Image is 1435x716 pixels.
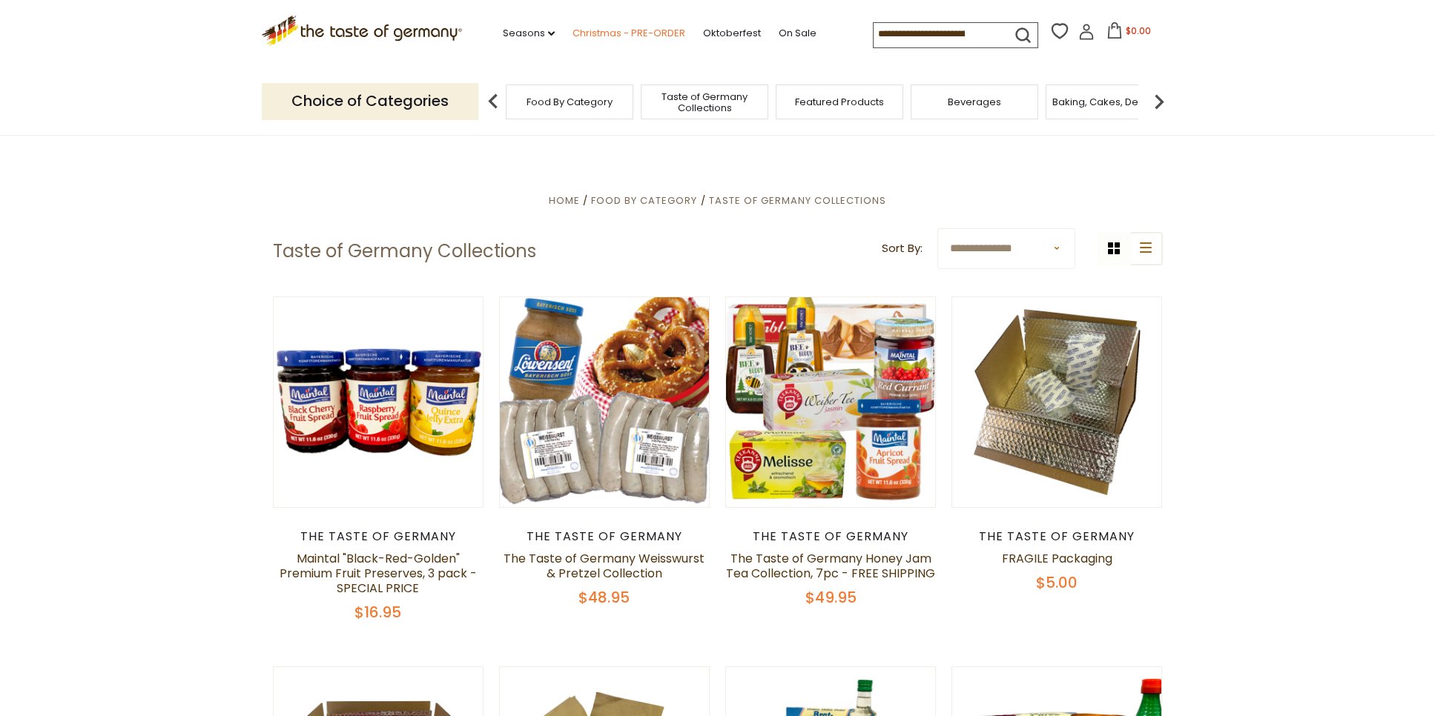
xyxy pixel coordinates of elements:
div: The Taste of Germany [499,529,710,544]
a: Food By Category [527,96,613,107]
a: Food By Category [591,193,697,208]
img: The Taste of Germany Weisswurst & Pretzel Collection [500,297,710,507]
a: Oktoberfest [703,25,761,42]
span: $16.95 [354,602,401,623]
img: previous arrow [478,87,508,116]
a: Baking, Cakes, Desserts [1052,96,1167,107]
a: Home [549,193,580,208]
button: $0.00 [1098,22,1161,44]
a: On Sale [779,25,817,42]
a: Christmas - PRE-ORDER [573,25,685,42]
a: Maintal "Black-Red-Golden" Premium Fruit Preserves, 3 pack - SPECIAL PRICE [280,550,477,597]
a: Taste of Germany Collections [709,193,886,208]
div: The Taste of Germany [951,529,1163,544]
a: The Taste of Germany Weisswurst & Pretzel Collection [504,550,705,582]
img: The Taste of Germany Honey Jam Tea Collection, 7pc - FREE SHIPPING [726,297,936,507]
label: Sort By: [882,239,923,258]
a: Seasons [503,25,555,42]
a: Featured Products [795,96,884,107]
a: The Taste of Germany Honey Jam Tea Collection, 7pc - FREE SHIPPING [726,550,935,582]
h1: Taste of Germany Collections [273,240,536,262]
img: FRAGILE Packaging [952,297,1162,507]
div: The Taste of Germany [725,529,937,544]
img: next arrow [1144,87,1174,116]
span: $48.95 [578,587,630,608]
span: $49.95 [805,587,857,608]
a: Beverages [948,96,1001,107]
a: Taste of Germany Collections [645,91,764,113]
span: $5.00 [1036,572,1078,593]
p: Choice of Categories [262,83,478,119]
span: $0.00 [1126,24,1151,37]
div: The Taste of Germany [273,529,484,544]
img: Maintal "Black-Red-Golden" Premium Fruit Preserves, 3 pack - SPECIAL PRICE [274,297,484,507]
a: FRAGILE Packaging [1002,550,1112,567]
